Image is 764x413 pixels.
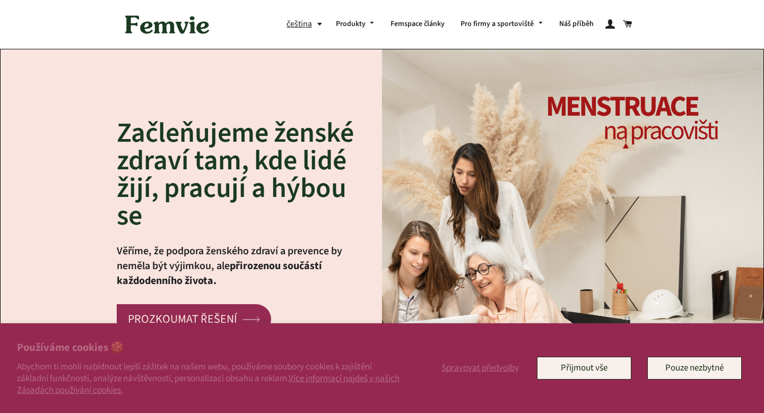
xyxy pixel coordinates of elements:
img: Femvie [119,8,215,41]
a: Produkty [328,11,383,38]
h2: Začleňujeme ženské zdraví tam, kde lidé žijí, pracují a hýbou se [117,119,366,230]
button: čeština [286,17,328,31]
button: Pouze nezbytné [647,357,742,379]
a: PROZKOUMAT ŘEŠENÍ [117,304,271,334]
a: Pro firmy a sportoviště [453,11,551,38]
a: Femspace články [383,11,453,38]
strong: přirozenou součástí každodenního života. [117,259,322,288]
button: Přijmout vše [537,357,631,379]
a: Více informací najdeš v našich Zásadách používání cookies. [17,372,400,397]
button: Spravovat předvolby [439,357,521,379]
p: Abychom ti mohli nabídnout lepší zážitek na našem webu, používáme soubory cookies k zajištění zák... [17,361,403,396]
h2: Používáme cookies 🍪 [17,340,403,356]
span: Spravovat předvolby [441,362,519,374]
p: Věříme, že podpora ženského zdraví a prevence by neměla být výjimkou, ale [117,244,366,288]
a: Náš příběh [551,11,602,38]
